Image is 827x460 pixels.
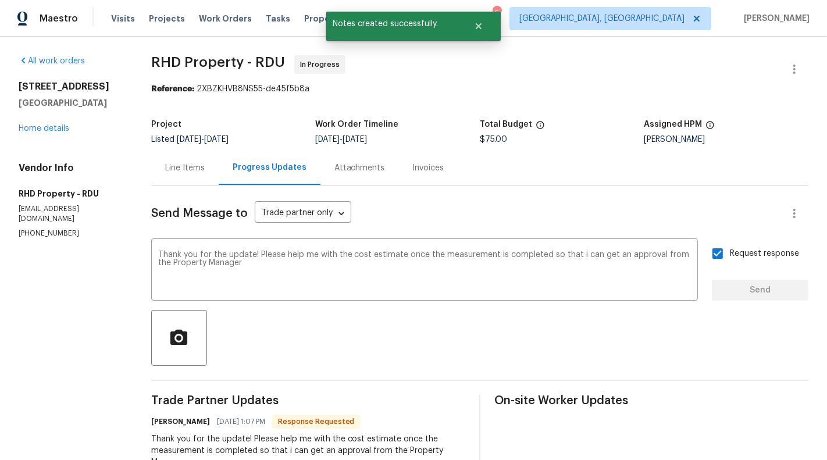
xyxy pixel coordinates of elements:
a: Home details [19,124,69,133]
span: [DATE] [315,135,340,144]
button: Close [459,15,498,38]
span: Request response [730,248,799,260]
span: [DATE] [177,135,201,144]
div: 2XBZKHVB8NS55-de45f5b8a [151,83,808,95]
h4: Vendor Info [19,162,123,174]
div: Trade partner only [255,204,351,223]
div: [PERSON_NAME] [644,135,808,144]
span: In Progress [300,59,344,70]
span: Notes created successfully. [326,12,459,36]
h5: Assigned HPM [644,120,702,129]
span: Work Orders [199,13,252,24]
div: Attachments [334,162,385,174]
span: $75.00 [480,135,507,144]
span: Send Message to [151,208,248,219]
span: Listed [151,135,229,144]
span: [DATE] [204,135,229,144]
h5: Total Budget [480,120,532,129]
p: [EMAIL_ADDRESS][DOMAIN_NAME] [19,204,123,224]
div: Line Items [165,162,205,174]
span: [DATE] [343,135,367,144]
h5: Project [151,120,181,129]
span: - [177,135,229,144]
span: Projects [149,13,185,24]
h6: [PERSON_NAME] [151,416,210,427]
span: Visits [111,13,135,24]
b: Reference: [151,85,194,93]
div: Progress Updates [233,162,306,173]
span: The total cost of line items that have been proposed by Opendoor. This sum includes line items th... [536,120,545,135]
div: Invoices [413,162,444,174]
span: - [315,135,367,144]
h5: RHD Property - RDU [19,188,123,199]
h5: Work Order Timeline [315,120,398,129]
span: [DATE] 1:07 PM [217,416,265,427]
span: Response Requested [273,416,359,427]
span: Properties [304,13,350,24]
span: RHD Property - RDU [151,55,285,69]
span: [GEOGRAPHIC_DATA], [GEOGRAPHIC_DATA] [519,13,685,24]
h2: [STREET_ADDRESS] [19,81,123,92]
h5: [GEOGRAPHIC_DATA] [19,97,123,109]
span: Trade Partner Updates [151,395,465,406]
span: [PERSON_NAME] [739,13,810,24]
a: All work orders [19,57,85,65]
div: 6 [493,7,501,19]
span: Maestro [40,13,78,24]
span: On-site Worker Updates [494,395,808,406]
span: The hpm assigned to this work order. [705,120,715,135]
p: [PHONE_NUMBER] [19,229,123,238]
span: Tasks [266,15,290,23]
